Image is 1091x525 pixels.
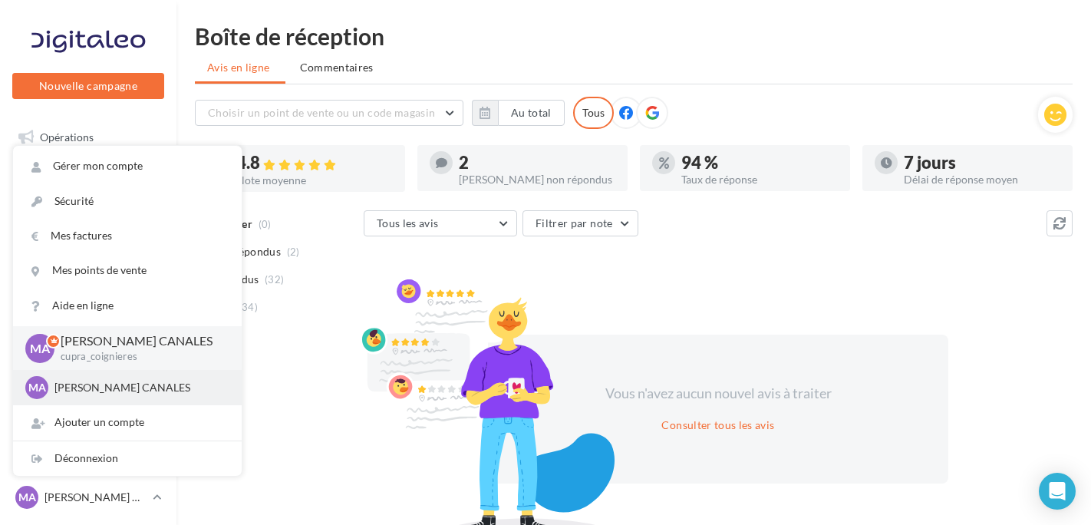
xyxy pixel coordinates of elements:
span: MA [28,380,46,395]
p: [PERSON_NAME] CANALES [54,380,223,395]
div: Vous n'avez aucun nouvel avis à traiter [586,384,850,404]
div: 4.8 [236,154,393,172]
div: Déconnexion [13,441,242,476]
a: Contacts [9,276,167,308]
div: 94 % [681,154,838,171]
span: MA [30,339,50,357]
div: Boîte de réception [195,25,1073,48]
a: MA [PERSON_NAME] CANALES [12,483,164,512]
span: Opérations [40,130,94,144]
div: 7 jours [904,154,1060,171]
a: Visibilité en ligne [9,199,167,231]
button: Tous les avis [364,210,517,236]
a: Mes points de vente [13,253,242,288]
button: Au total [472,100,565,126]
span: Non répondus [209,244,281,259]
button: Consulter tous les avis [655,416,780,434]
div: 2 [459,154,615,171]
div: Open Intercom Messenger [1039,473,1076,510]
a: PLV et print personnalisable [9,390,167,435]
div: Délai de réponse moyen [904,174,1060,185]
div: [PERSON_NAME] non répondus [459,174,615,185]
span: MA [18,490,36,505]
a: Aide en ligne [13,289,242,323]
div: Tous [573,97,614,129]
div: Ajouter un compte [13,405,242,440]
div: Note moyenne [236,175,393,186]
button: Au total [498,100,565,126]
a: Campagnes DataOnDemand [9,441,167,486]
p: cupra_coignieres [61,350,217,364]
span: (34) [239,301,258,313]
div: Taux de réponse [681,174,838,185]
button: Nouvelle campagne [12,73,164,99]
a: Opérations [9,121,167,154]
a: Mes factures [13,219,242,253]
span: (2) [287,246,300,258]
a: Boîte de réception [9,160,167,193]
p: [PERSON_NAME] CANALES [44,490,147,505]
a: Médiathèque [9,313,167,345]
p: [PERSON_NAME] CANALES [61,332,217,350]
span: Commentaires [300,60,374,75]
button: Choisir un point de vente ou un code magasin [195,100,463,126]
span: Choisir un point de vente ou un code magasin [208,106,435,119]
a: Calendrier [9,352,167,384]
a: Gérer mon compte [13,149,242,183]
span: Tous les avis [377,216,439,229]
a: Campagnes [9,237,167,269]
a: Sécurité [13,184,242,219]
span: (32) [265,273,284,286]
button: Filtrer par note [522,210,638,236]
